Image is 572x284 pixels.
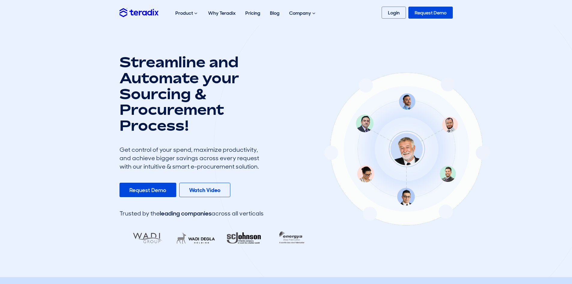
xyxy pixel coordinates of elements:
[120,145,264,171] div: Get control of your spend, maximize productivity, and achieve bigger savings across every request...
[120,54,264,133] h1: Streamline and Automate your Sourcing & Procurement Process!
[382,7,406,19] a: Login
[162,228,210,248] img: LifeMakers
[160,209,211,217] span: leading companies
[408,7,453,19] a: Request Demo
[171,4,203,23] div: Product
[179,183,230,197] a: Watch Video
[120,8,159,17] img: Teradix logo
[120,183,176,197] a: Request Demo
[203,4,241,23] a: Why Teradix
[120,209,264,218] div: Trusted by the across all verticals
[189,187,220,194] b: Watch Video
[210,228,258,248] img: RA
[241,4,265,23] a: Pricing
[284,4,321,23] div: Company
[265,4,284,23] a: Blog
